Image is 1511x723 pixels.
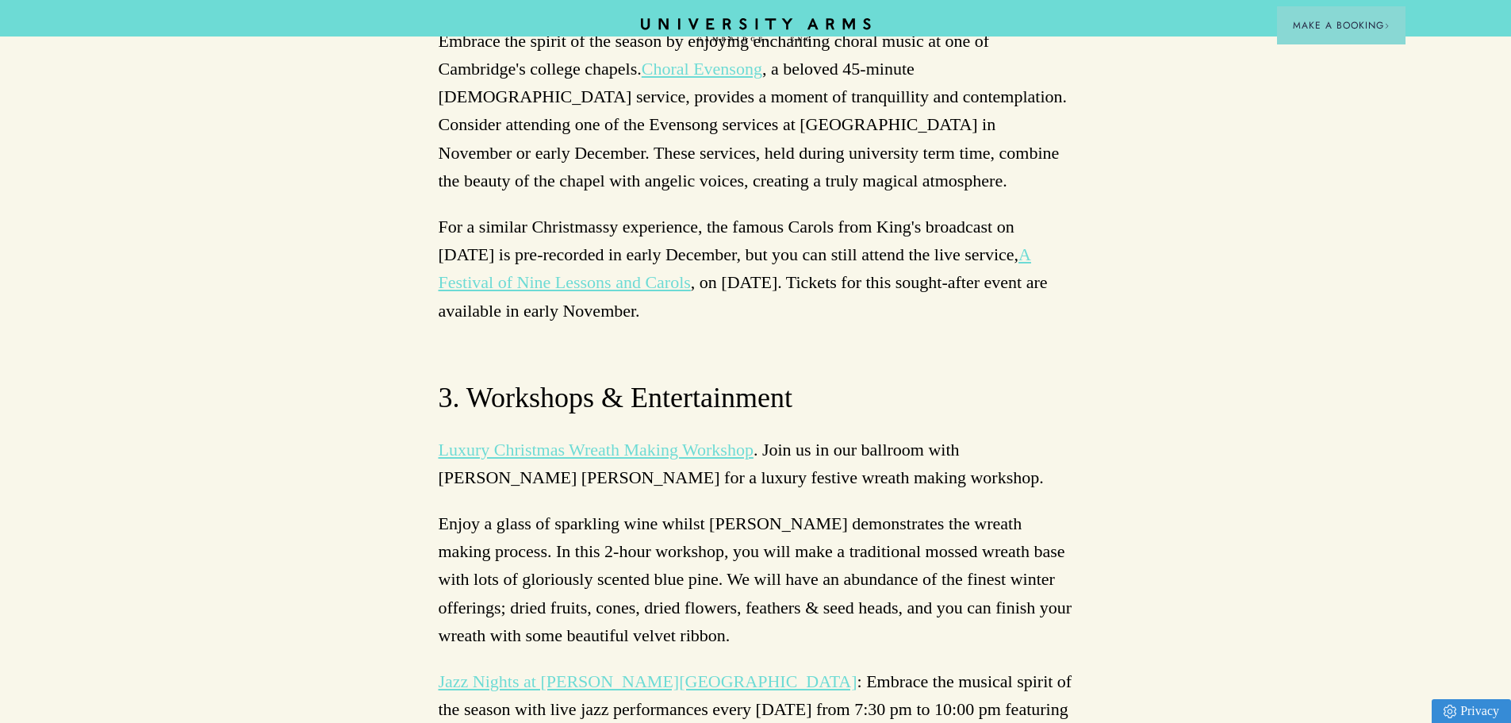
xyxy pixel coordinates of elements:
img: Privacy [1444,705,1456,718]
a: Jazz Nights at [PERSON_NAME][GEOGRAPHIC_DATA] [439,671,857,691]
p: For a similar Christmassy experience, the famous Carols from King's broadcast on [DATE] is pre-re... [439,213,1073,325]
a: Choral Evensong [642,59,762,79]
a: Home [641,18,871,43]
button: Make a BookingArrow icon [1277,6,1406,44]
p: Enjoy a glass of sparkling wine whilst [PERSON_NAME] demonstrates the wreath making process. In t... [439,510,1073,649]
a: Luxury Christmas Wreath Making Workshop [439,440,754,460]
p: . Join us in our ballroom with [PERSON_NAME] [PERSON_NAME] for a luxury festive wreath making wor... [439,436,1073,491]
a: A Festival of Nine Lessons and Carols [439,244,1031,292]
span: Make a Booking [1293,18,1390,33]
a: Privacy [1432,699,1511,723]
h3: 3. Workshops & Entertainment [439,379,1073,417]
img: Arrow icon [1384,23,1390,29]
p: Embrace the spirit of the season by enjoying enchanting choral music at one of Cambridge's colleg... [439,27,1073,194]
